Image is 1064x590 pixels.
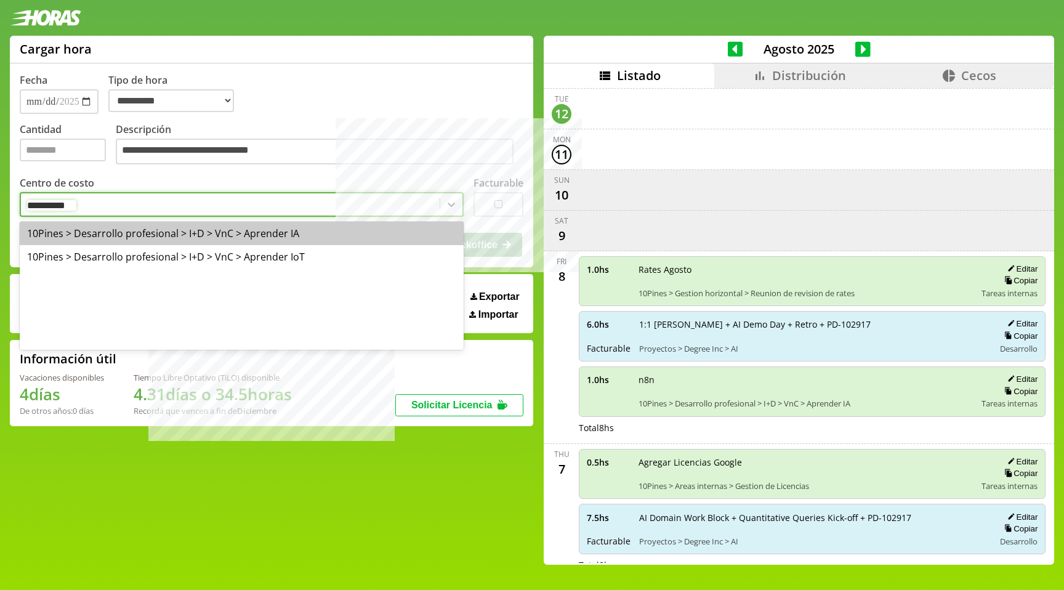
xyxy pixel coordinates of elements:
button: Editar [1004,456,1038,467]
label: Cantidad [20,123,116,168]
span: Distribución [772,67,846,84]
button: Editar [1004,374,1038,384]
span: 1.0 hs [587,264,630,275]
div: De otros años: 0 días [20,405,104,416]
div: 8 [552,267,571,286]
b: Diciembre [237,405,276,416]
label: Tipo de hora [108,73,244,114]
select: Tipo de hora [108,89,234,112]
button: Editar [1004,512,1038,522]
button: Editar [1004,264,1038,274]
div: scrollable content [544,88,1054,564]
div: Sun [554,175,570,185]
span: Desarrollo [1000,343,1038,354]
span: Exportar [479,291,520,302]
div: Tiempo Libre Optativo (TiLO) disponible [134,372,292,383]
div: 12 [552,104,571,124]
button: Copiar [1001,523,1038,534]
span: Solicitar Licencia [411,400,493,410]
div: 10Pines > Desarrollo profesional > I+D > VnC > Aprender IA [20,222,464,245]
button: Copiar [1001,468,1038,479]
div: Vacaciones disponibles [20,372,104,383]
div: 9 [552,226,571,246]
span: Rates Agosto [639,264,973,275]
span: Desarrollo [1000,536,1038,547]
span: 1:1 [PERSON_NAME] + AI Demo Day + Retro + PD-102917 [639,318,986,330]
div: 11 [552,145,571,164]
textarea: Descripción [116,139,514,164]
div: Mon [553,134,571,145]
div: Thu [554,449,570,459]
span: 1.0 hs [587,374,630,386]
div: Total 8 hs [579,559,1046,571]
div: Fri [557,256,566,267]
span: 10Pines > Areas internas > Gestion de Licencias [639,480,973,491]
button: Editar [1004,318,1038,329]
label: Centro de costo [20,176,94,190]
h1: Cargar hora [20,41,92,57]
input: Cantidad [20,139,106,161]
span: Listado [617,67,661,84]
div: 10Pines > Desarrollo profesional > I+D > VnC > Aprender IoT [20,245,464,269]
span: Proyectos > Degree Inc > AI [639,343,986,354]
h1: 4 días [20,383,104,405]
label: Fecha [20,73,47,87]
span: Tareas internas [981,288,1038,299]
img: logotipo [10,10,81,26]
span: Cecos [961,67,996,84]
h1: 4.31 días o 34.5 horas [134,383,292,405]
span: Facturable [587,342,631,354]
button: Copiar [1001,386,1038,397]
span: Tareas internas [981,480,1038,491]
span: Agregar Licencias Google [639,456,973,468]
button: Copiar [1001,331,1038,341]
span: 0.5 hs [587,456,630,468]
h2: Información útil [20,350,116,367]
span: Tareas internas [981,398,1038,409]
span: 7.5 hs [587,512,631,523]
button: Copiar [1001,275,1038,286]
div: 10 [552,185,571,205]
div: Total 8 hs [579,422,1046,434]
span: Importar [478,309,518,320]
span: Proyectos > Degree Inc > AI [639,536,986,547]
button: Exportar [467,291,523,303]
label: Descripción [116,123,523,168]
div: Recordá que vencen a fin de [134,405,292,416]
span: 10Pines > Gestion horizontal > Reunion de revision de rates [639,288,973,299]
button: Solicitar Licencia [395,394,523,416]
div: Tue [555,94,569,104]
div: 7 [552,459,571,479]
span: AI Domain Work Block + Quantitative Queries Kick-off + PD-102917 [639,512,986,523]
span: Agosto 2025 [743,41,855,57]
label: Facturable [474,176,523,190]
span: n8n [639,374,973,386]
span: 6.0 hs [587,318,631,330]
div: Sat [555,216,568,226]
span: 10Pines > Desarrollo profesional > I+D > VnC > Aprender IA [639,398,973,409]
span: Facturable [587,535,631,547]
